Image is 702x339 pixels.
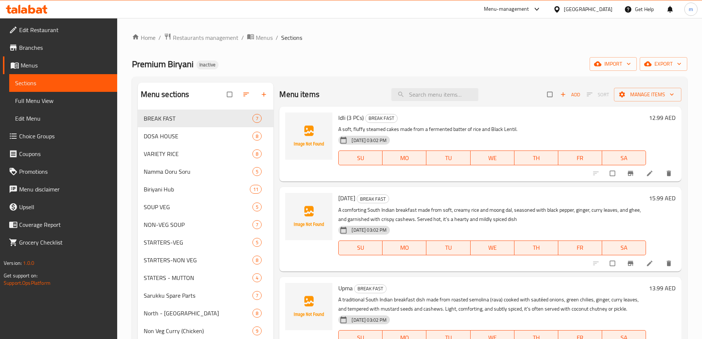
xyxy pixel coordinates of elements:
[252,256,262,264] div: items
[144,291,253,300] div: Sarukku Spare Parts
[252,238,262,247] div: items
[144,238,253,247] div: STARTERS-VEG
[138,269,274,287] div: STATERS - MUTTON4
[253,151,261,158] span: 8
[144,149,253,158] span: VARIETY RICE
[590,57,637,71] button: import
[138,110,274,127] div: BREAK FAST7
[338,205,646,224] p: A comforting South Indian breakfast made from soft, creamy rice and moong dal, seasoned with blac...
[560,90,580,99] span: Add
[614,88,681,101] button: Manage items
[144,185,250,194] span: Biriyani Hub
[338,241,383,255] button: SU
[253,274,261,281] span: 4
[144,273,253,282] div: STATERS - MUTTON
[558,151,602,165] button: FR
[429,242,467,253] span: TU
[605,153,643,163] span: SA
[144,132,253,141] div: DOSA HOUSE
[252,167,262,176] div: items
[144,309,253,318] div: North - Indian Gravy
[252,273,262,282] div: items
[646,170,655,177] a: Edit menu item
[253,328,261,335] span: 9
[517,153,555,163] span: TH
[391,88,478,101] input: search
[561,153,599,163] span: FR
[582,89,614,100] span: Select section first
[3,127,117,145] a: Choice Groups
[385,242,423,253] span: MO
[3,198,117,216] a: Upsell
[9,110,117,127] a: Edit Menu
[558,241,602,255] button: FR
[349,316,390,324] span: [DATE] 03:02 PM
[144,167,253,176] div: Namma Ooru Soru
[9,74,117,92] a: Sections
[649,283,675,293] h6: 13.99 AED
[605,242,643,253] span: SA
[15,96,111,105] span: Full Menu View
[253,257,261,264] span: 8
[342,242,380,253] span: SU
[661,165,678,181] button: delete
[19,203,111,211] span: Upsell
[144,220,253,229] span: NON-VEG SOUP
[19,185,111,194] span: Menu disclaimer
[252,220,262,229] div: items
[558,89,582,100] span: Add item
[253,115,261,122] span: 7
[622,255,640,271] button: Branch-specific-item
[622,165,640,181] button: Branch-specific-item
[366,114,397,122] span: BREAK FAST
[357,195,389,203] span: BREAK FAST
[4,258,22,268] span: Version:
[138,180,274,198] div: Biriyani Hub11
[144,256,253,264] span: STARTERS-NON VEG
[3,56,117,74] a: Menus
[646,59,681,69] span: export
[253,292,261,299] span: 7
[138,287,274,304] div: Sarukku Spare Parts7
[474,242,511,253] span: WE
[138,198,274,216] div: SOUP VEG5
[3,21,117,39] a: Edit Restaurant
[141,89,189,100] h2: Menu sections
[349,137,390,144] span: [DATE] 03:02 PM
[256,86,273,103] button: Add section
[646,260,655,267] a: Edit menu item
[285,283,332,330] img: Upma
[252,132,262,141] div: items
[144,326,253,335] span: Non Veg Curry (Chicken)
[338,125,646,134] p: A soft, fluffy steamed cakes made from a fermented batter of rice and Black Lentil.
[253,168,261,175] span: 5
[279,89,319,100] h2: Menu items
[253,221,261,228] span: 7
[138,251,274,269] div: STARTERS-NON VEG8
[338,283,353,294] span: Upma
[132,33,156,42] a: Home
[429,153,467,163] span: TU
[3,39,117,56] a: Branches
[514,241,558,255] button: TH
[250,185,262,194] div: items
[602,151,646,165] button: SA
[514,151,558,165] button: TH
[3,216,117,234] a: Coverage Report
[144,309,253,318] span: North - [GEOGRAPHIC_DATA]
[253,310,261,317] span: 8
[223,87,238,101] span: Select all sections
[19,25,111,34] span: Edit Restaurant
[252,326,262,335] div: items
[561,242,599,253] span: FR
[144,203,253,211] span: SOUP VEG
[640,57,687,71] button: export
[253,133,261,140] span: 8
[144,114,253,123] div: BREAK FAST
[19,43,111,52] span: Branches
[19,149,111,158] span: Coupons
[138,127,274,145] div: DOSA HOUSE8
[138,216,274,234] div: NON-VEG SOUP7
